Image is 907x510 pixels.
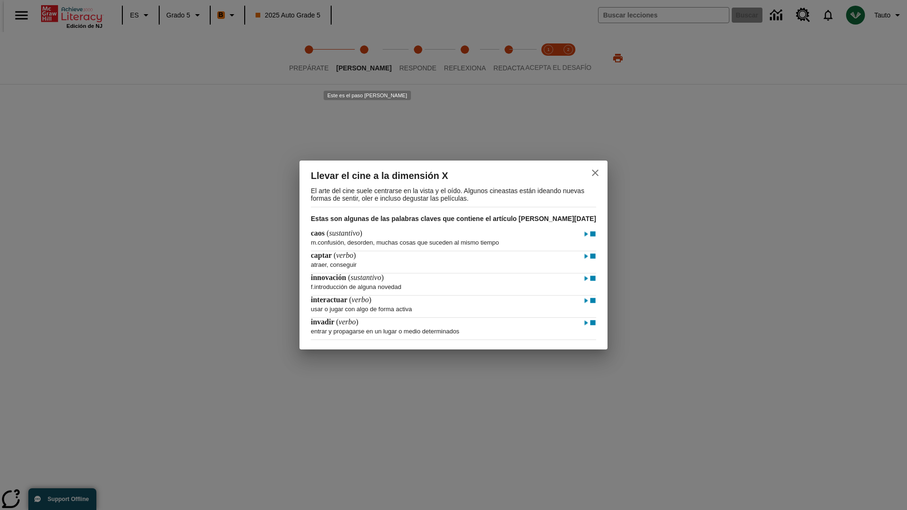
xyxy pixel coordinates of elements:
h4: ( ) [311,296,371,304]
p: El arte del cine suele centrarse en la vista y el oído. Algunos cineastas están ideando nuevas fo... [311,183,594,207]
img: Reproducir - interactuar [583,296,590,306]
h4: ( ) [311,251,356,260]
img: Reproducir - invadir [583,318,590,328]
span: f. [311,283,314,290]
p: introducción de alguna novedad [311,279,594,290]
p: usar o jugar con algo de forma activa [311,301,594,313]
span: caos [311,229,326,237]
span: captar [311,251,334,259]
span: verbo [339,318,356,326]
span: sustantivo [329,229,360,237]
span: sustantivo [351,273,381,281]
span: m. [311,239,317,246]
p: entrar y propagarse en un lugar o medio determinados [311,323,594,335]
img: Detener - caos [590,229,596,239]
p: confusión, desorden, muchas cosas que suceden al mismo tiempo [311,234,594,246]
img: Detener - interactuar [590,296,596,306]
p: atraer, conseguir [311,256,594,268]
button: close [584,161,607,184]
h4: ( ) [311,273,384,282]
img: Reproducir - innovación [583,274,590,283]
h4: ( ) [311,229,362,238]
img: Detener - innovación [590,274,596,283]
img: Reproducir - captar [583,252,590,261]
span: verbo [336,251,353,259]
h4: ( ) [311,318,359,326]
span: innovación [311,273,348,281]
span: invadir [311,318,336,326]
span: interactuar [311,296,349,304]
img: Detener - invadir [590,318,596,328]
h3: Estas son algunas de las palabras claves que contiene el artículo [PERSON_NAME][DATE] [311,207,596,229]
img: Reproducir - caos [583,229,590,239]
span: verbo [351,296,368,304]
img: Detener - captar [590,252,596,261]
h2: Llevar el cine a la dimensión X [311,168,568,183]
div: Este es el paso [PERSON_NAME] [324,91,411,100]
